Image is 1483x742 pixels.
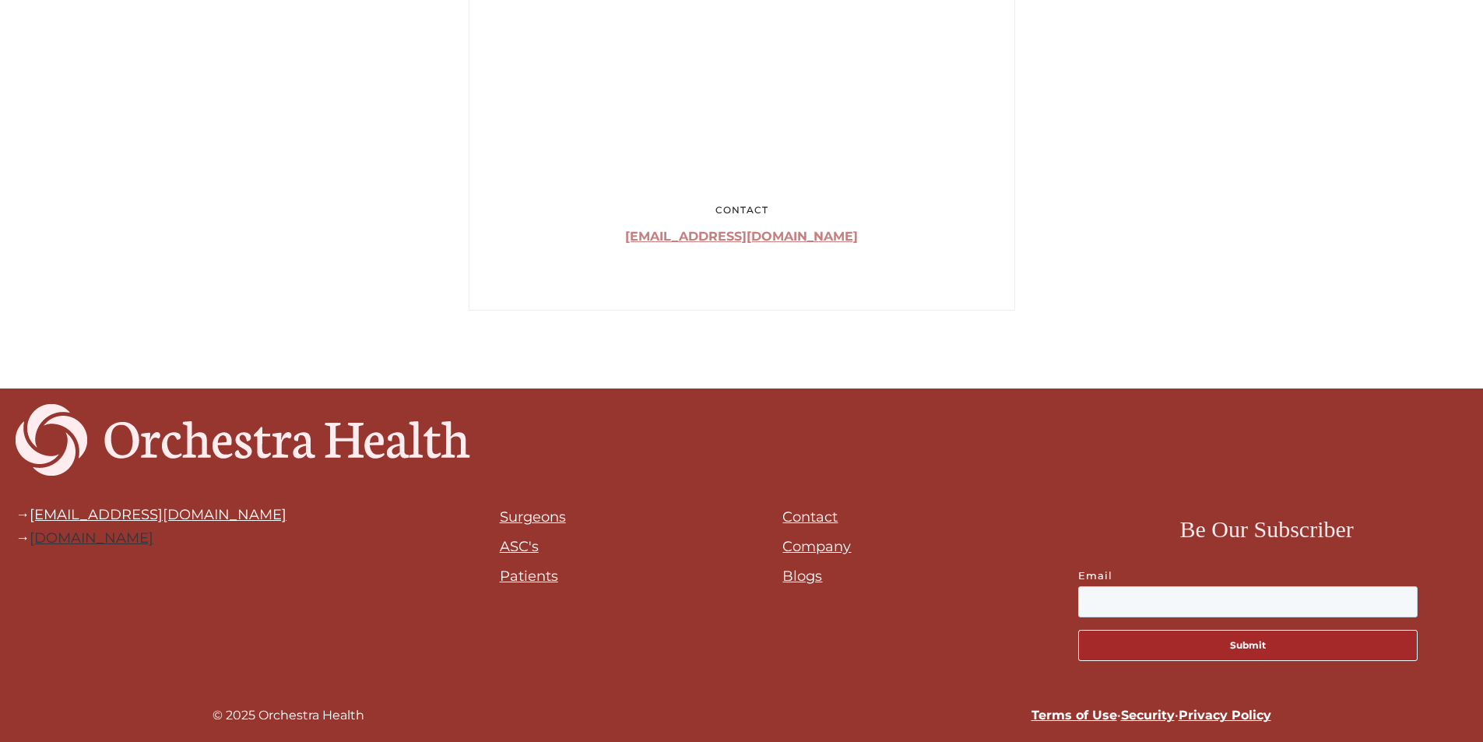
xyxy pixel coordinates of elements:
[500,568,558,585] a: Patients
[1031,708,1117,723] a: Terms of Use
[508,202,975,218] div: CONTACT
[1121,708,1175,723] a: Security
[782,508,838,526] a: Contact
[1179,708,1271,723] a: Privacy Policy
[750,705,1271,726] div: • •
[500,538,539,555] a: ASC's
[213,705,364,726] div: © 2025 Orchestra Health
[1179,512,1353,547] h3: Be Our Subscriber
[30,506,286,523] a: [EMAIL_ADDRESS][DOMAIN_NAME]
[625,229,858,244] a: [EMAIL_ADDRESS][DOMAIN_NAME]
[16,530,286,546] div: →
[30,529,153,547] a: [DOMAIN_NAME]
[1078,568,1455,583] label: Email
[500,508,566,526] a: Surgeons
[16,507,286,522] div: →
[782,538,851,555] a: Company
[782,568,822,585] a: Blogs
[1078,630,1417,661] button: Submit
